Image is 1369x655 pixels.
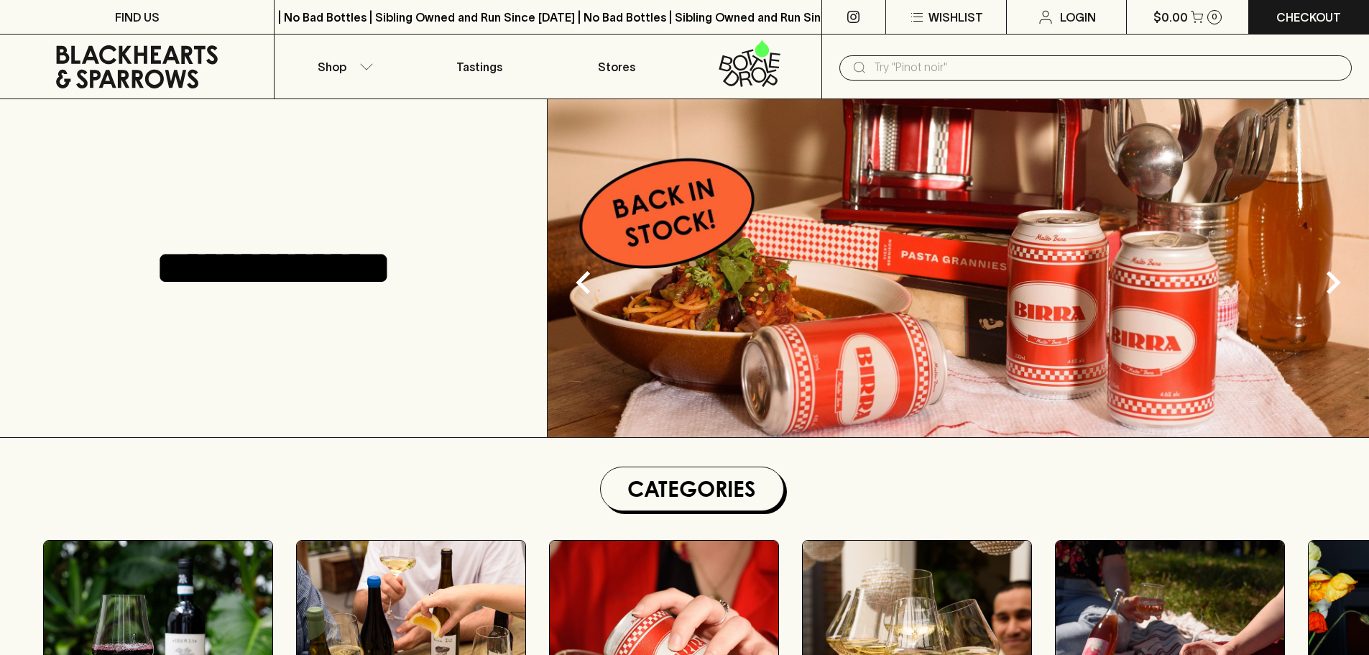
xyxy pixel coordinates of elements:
[548,99,1369,437] img: optimise
[1060,9,1096,26] p: Login
[1276,9,1341,26] p: Checkout
[411,35,548,99] a: Tastings
[115,9,160,26] p: FIND US
[456,58,502,75] p: Tastings
[1212,13,1217,21] p: 0
[318,58,346,75] p: Shop
[607,473,778,505] h1: Categories
[598,58,635,75] p: Stores
[1304,254,1362,311] button: Next
[928,9,983,26] p: Wishlist
[874,56,1340,79] input: Try "Pinot noir"
[275,35,411,99] button: Shop
[555,254,612,311] button: Previous
[548,35,685,99] a: Stores
[1153,9,1188,26] p: $0.00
